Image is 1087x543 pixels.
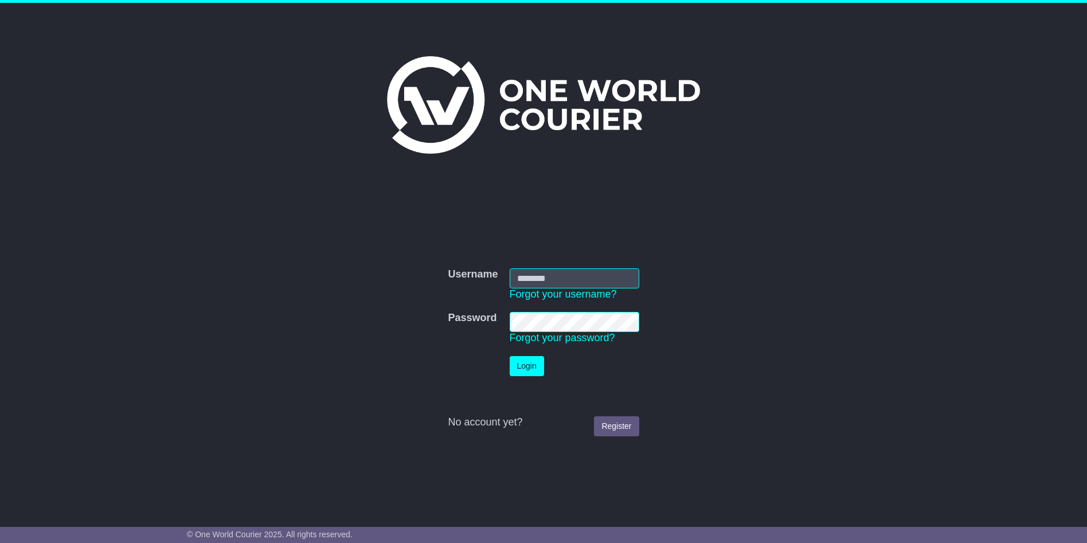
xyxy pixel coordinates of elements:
a: Forgot your password? [510,332,615,343]
a: Register [594,416,639,436]
a: Forgot your username? [510,288,617,300]
img: One World [387,56,700,154]
div: No account yet? [448,416,639,429]
button: Login [510,356,544,376]
label: Password [448,312,496,325]
span: © One World Courier 2025. All rights reserved. [187,530,353,539]
label: Username [448,268,498,281]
